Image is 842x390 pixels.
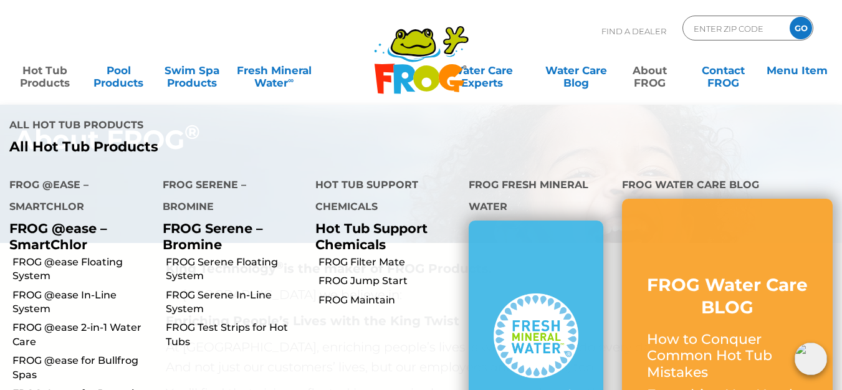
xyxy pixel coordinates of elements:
a: Hot TubProducts [12,58,78,83]
h4: FROG Serene – Bromine [163,174,297,221]
a: FROG Jump Start [318,274,459,288]
input: Zip Code Form [692,19,777,37]
a: All Hot Tub Products [9,139,412,155]
h4: FROG Water Care Blog [622,174,833,199]
a: FROG @ease Floating System [12,255,153,283]
a: FROG Filter Mate [318,255,459,269]
p: FROG Serene – Bromine [163,221,297,252]
img: openIcon [795,343,827,375]
sup: ∞ [288,75,294,85]
a: Hot Tub Support Chemicals [315,221,428,252]
a: FROG Serene In-Line System [166,288,307,316]
a: Water CareBlog [543,58,609,83]
h4: All Hot Tub Products [9,114,412,139]
h3: FROG Water Care BLOG [647,273,808,319]
h4: FROG @ease – SmartChlor [9,174,144,221]
h4: Hot Tub Support Chemicals [315,174,450,221]
p: How to Conquer Common Hot Tub Mistakes [647,331,808,381]
a: Fresh MineralWater∞ [233,58,315,83]
a: FROG Serene Floating System [166,255,307,283]
h4: FROG Fresh Mineral Water [469,174,603,221]
a: FROG @ease for Bullfrog Spas [12,354,153,382]
a: ContactFROG [691,58,756,83]
a: FROG Maintain [318,293,459,307]
a: Water CareExperts [429,58,535,83]
a: FROG Test Strips for Hot Tubs [166,321,307,349]
a: Menu Item [764,58,830,83]
a: FROG @ease 2-in-1 Water Care [12,321,153,349]
a: FROG @ease In-Line System [12,288,153,316]
p: FROG @ease – SmartChlor [9,221,144,252]
input: GO [790,17,812,39]
a: PoolProducts [86,58,151,83]
p: Find A Dealer [601,16,666,47]
a: AboutFROG [617,58,682,83]
a: Swim SpaProducts [160,58,225,83]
